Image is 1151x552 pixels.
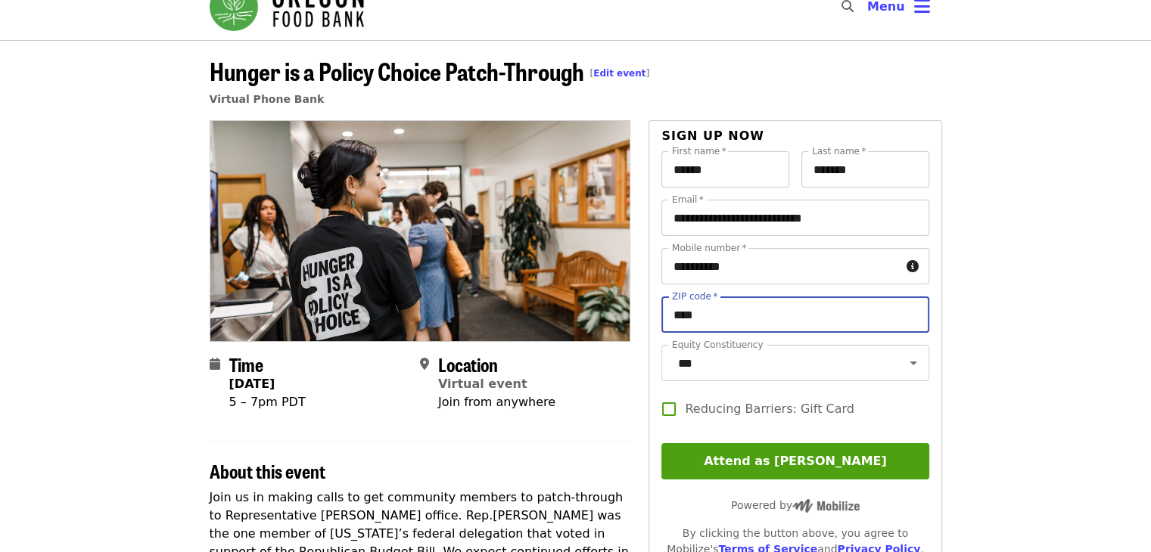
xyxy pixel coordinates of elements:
[672,340,763,349] label: Equity Constituency
[801,151,929,188] input: Last name
[229,393,306,411] div: 5 – 7pm PDT
[661,296,929,333] input: ZIP code
[731,499,860,511] span: Powered by
[210,53,650,88] span: Hunger is a Policy Choice Patch-Through
[672,147,726,156] label: First name
[590,68,650,79] span: [ ]
[672,292,717,301] label: ZIP code
[438,351,498,377] span: Location
[229,351,263,377] span: Time
[792,499,860,513] img: Powered by Mobilize
[903,352,924,374] button: Open
[661,248,900,284] input: Mobile number
[210,457,325,484] span: About this event
[812,147,866,156] label: Last name
[685,400,854,418] span: Reducing Barriers: Gift Card
[672,195,704,204] label: Email
[210,357,220,371] i: calendar icon
[420,357,429,371] i: map-marker-alt icon
[438,395,555,409] span: Join from anywhere
[593,68,645,79] a: Edit event
[672,243,746,253] label: Mobile number
[907,259,919,274] i: circle-info icon
[661,129,764,143] span: Sign up now
[210,121,630,340] img: Hunger is a Policy Choice Patch-Through organized by Oregon Food Bank
[210,93,325,105] a: Virtual Phone Bank
[229,377,275,391] strong: [DATE]
[661,443,929,479] button: Attend as [PERSON_NAME]
[661,200,929,236] input: Email
[661,151,789,188] input: First name
[438,377,527,391] a: Virtual event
